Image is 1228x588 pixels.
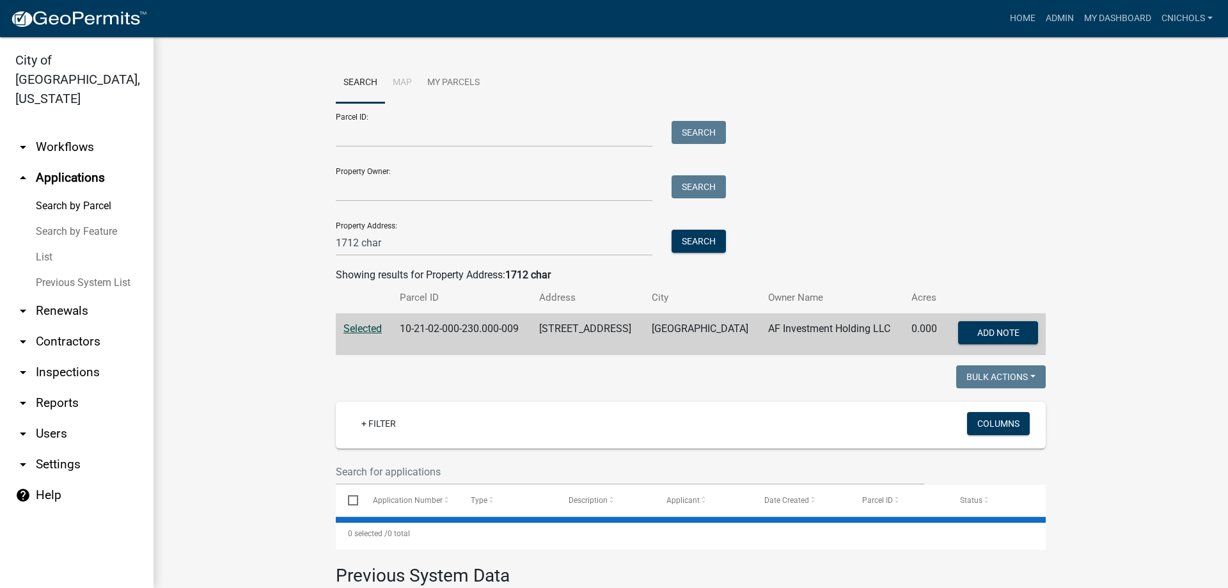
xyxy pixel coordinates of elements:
[15,139,31,155] i: arrow_drop_down
[666,496,700,505] span: Applicant
[15,395,31,411] i: arrow_drop_down
[420,63,487,104] a: My Parcels
[458,485,556,516] datatable-header-cell: Type
[672,230,726,253] button: Search
[862,496,893,505] span: Parcel ID
[850,485,948,516] datatable-header-cell: Parcel ID
[15,365,31,380] i: arrow_drop_down
[373,496,443,505] span: Application Number
[336,459,924,485] input: Search for applications
[360,485,458,516] datatable-header-cell: Application Number
[967,412,1030,435] button: Columns
[343,322,382,335] a: Selected
[15,334,31,349] i: arrow_drop_down
[948,485,1046,516] datatable-header-cell: Status
[531,283,643,313] th: Address
[644,314,760,356] td: [GEOGRAPHIC_DATA]
[15,457,31,472] i: arrow_drop_down
[471,496,487,505] span: Type
[956,365,1046,388] button: Bulk Actions
[351,412,406,435] a: + Filter
[764,496,809,505] span: Date Created
[392,314,532,356] td: 10-21-02-000-230.000-009
[904,314,947,356] td: 0.000
[531,314,643,356] td: [STREET_ADDRESS]
[1041,6,1079,31] a: Admin
[672,175,726,198] button: Search
[336,267,1046,283] div: Showing results for Property Address:
[977,328,1019,338] span: Add Note
[760,283,904,313] th: Owner Name
[15,170,31,186] i: arrow_drop_up
[958,321,1038,344] button: Add Note
[569,496,608,505] span: Description
[336,518,1046,550] div: 0 total
[505,269,551,281] strong: 1712 char
[672,121,726,144] button: Search
[1079,6,1156,31] a: My Dashboard
[654,485,752,516] datatable-header-cell: Applicant
[15,488,31,503] i: help
[1005,6,1041,31] a: Home
[960,496,982,505] span: Status
[760,314,904,356] td: AF Investment Holding LLC
[392,283,532,313] th: Parcel ID
[15,303,31,319] i: arrow_drop_down
[348,529,388,538] span: 0 selected /
[336,63,385,104] a: Search
[752,485,850,516] datatable-header-cell: Date Created
[904,283,947,313] th: Acres
[15,426,31,441] i: arrow_drop_down
[336,485,360,516] datatable-header-cell: Select
[644,283,760,313] th: City
[1156,6,1218,31] a: cnichols
[556,485,654,516] datatable-header-cell: Description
